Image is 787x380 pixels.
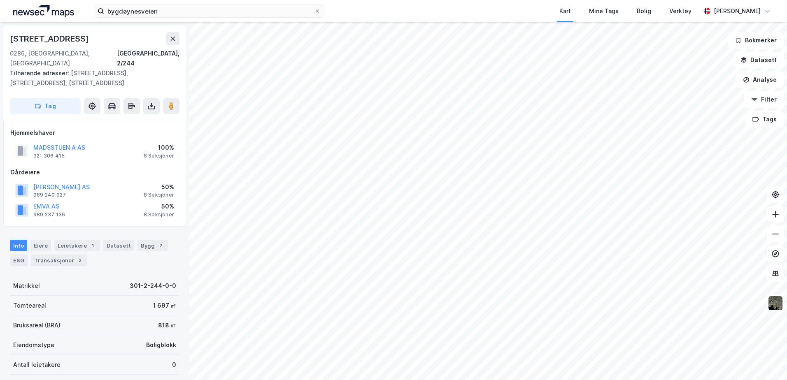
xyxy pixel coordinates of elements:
[10,98,81,114] button: Tag
[10,128,179,138] div: Hjemmelshaver
[637,6,651,16] div: Bolig
[33,153,65,159] div: 921 306 415
[30,240,51,251] div: Eiere
[559,6,571,16] div: Kart
[88,241,97,250] div: 1
[130,281,176,291] div: 301-2-244-0-0
[714,6,761,16] div: [PERSON_NAME]
[13,5,74,17] img: logo.a4113a55bc3d86da70a041830d287a7e.svg
[146,340,176,350] div: Boligblokk
[10,167,179,177] div: Gårdeiere
[54,240,100,251] div: Leietakere
[13,281,40,291] div: Matrikkel
[144,153,174,159] div: 8 Seksjoner
[31,255,87,266] div: Transaksjoner
[144,192,174,198] div: 8 Seksjoner
[144,202,174,211] div: 50%
[10,49,117,68] div: 0286, [GEOGRAPHIC_DATA], [GEOGRAPHIC_DATA]
[736,72,784,88] button: Analyse
[768,295,783,311] img: 9k=
[13,320,61,330] div: Bruksareal (BRA)
[156,241,165,250] div: 2
[103,240,134,251] div: Datasett
[172,360,176,370] div: 0
[158,320,176,330] div: 818 ㎡
[137,240,168,251] div: Bygg
[117,49,179,68] div: [GEOGRAPHIC_DATA], 2/244
[13,360,61,370] div: Antall leietakere
[144,182,174,192] div: 50%
[746,341,787,380] iframe: Chat Widget
[589,6,619,16] div: Mine Tags
[144,143,174,153] div: 100%
[10,70,71,76] span: Tilhørende adresser:
[76,256,84,264] div: 2
[10,255,28,266] div: ESG
[728,32,784,49] button: Bokmerker
[10,32,91,45] div: [STREET_ADDRESS]
[33,211,65,218] div: 989 237 136
[745,111,784,127] button: Tags
[10,68,173,88] div: [STREET_ADDRESS], [STREET_ADDRESS], [STREET_ADDRESS]
[153,301,176,310] div: 1 697 ㎡
[10,240,27,251] div: Info
[746,341,787,380] div: Kontrollprogram for chat
[669,6,692,16] div: Verktøy
[13,340,54,350] div: Eiendomstype
[104,5,314,17] input: Søk på adresse, matrikkel, gårdeiere, leietakere eller personer
[744,91,784,108] button: Filter
[33,192,66,198] div: 989 240 927
[13,301,46,310] div: Tomteareal
[733,52,784,68] button: Datasett
[144,211,174,218] div: 8 Seksjoner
